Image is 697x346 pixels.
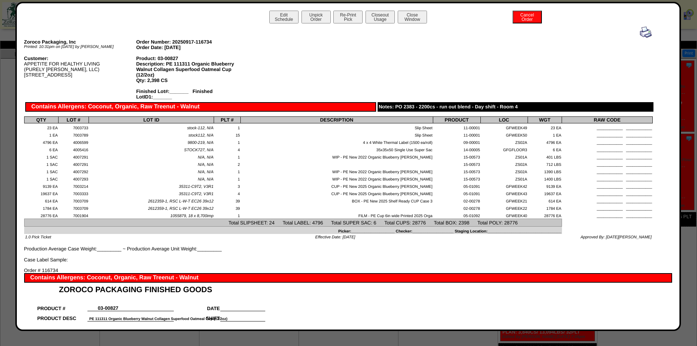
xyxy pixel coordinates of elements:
[214,204,240,211] td: 39
[433,167,480,175] td: 15-00573
[179,185,214,189] span: 35311-C9T2, V3R1
[433,160,480,167] td: 15-00573
[433,123,480,131] td: 11-00001
[188,133,213,138] span: stock112, N/A
[214,189,240,197] td: 4
[58,197,89,204] td: 7003709
[301,11,331,23] button: UnpickOrder
[58,123,89,131] td: 7003733
[198,163,214,167] span: N/A, N/A
[214,160,240,167] td: 2
[58,138,89,145] td: 4006599
[562,145,653,153] td: ____________ ____________
[174,311,220,321] td: SHIFT
[214,197,240,204] td: 39
[58,167,89,175] td: 4007292
[24,160,58,167] td: 1 SAC
[433,131,480,138] td: 11-00001
[562,138,653,145] td: ____________ ____________
[528,189,562,197] td: 19637 EA
[58,117,89,123] th: LOT #
[136,78,248,83] div: Qty: 2,398 CS
[562,123,653,131] td: ____________ ____________
[528,182,562,189] td: 9139 EA
[198,177,214,182] span: N/A, N/A
[25,102,376,112] div: Contains Allergens: Coconut, Organic, Raw Treenut - Walnut
[24,26,653,263] div: Production Average Case Weight:_________ ~ Production Average Unit Weight:_________ Case Label Sa...
[433,189,480,197] td: 05-01091
[528,138,562,145] td: 4796 EA
[24,189,58,197] td: 19637 EA
[214,182,240,189] td: 3
[174,301,220,311] td: DATE
[240,211,433,219] td: FILM - PE Cup 6in wide Printed 2025 Orga
[136,89,248,100] div: Finished Lot#:_______ Finished LotID1:_______
[24,56,136,78] div: APPETITE FOR HEALTHY LIVING (PURELY [PERSON_NAME], LLC) [STREET_ADDRESS]
[214,138,240,145] td: 1
[433,204,480,211] td: 02-00278
[214,175,240,182] td: 1
[433,197,480,204] td: 02-00278
[480,160,528,167] td: ZS02A
[136,39,248,45] div: Order Number: 20250917-116734
[433,138,480,145] td: 09-00001
[214,123,240,131] td: 1
[58,204,89,211] td: 7003709
[433,117,480,123] th: PRODUCT
[562,117,653,123] th: RAW CODE
[184,148,214,152] span: STOCK727, N/A
[214,211,240,219] td: 1
[25,235,51,239] span: 1.0 Pick Ticket
[480,153,528,160] td: ZS01A
[480,131,528,138] td: GFWEEK50
[24,153,58,160] td: 1 SAC
[24,197,58,204] td: 614 EA
[136,45,248,50] div: Order Date: [DATE]
[528,123,562,131] td: 23 EA
[87,301,128,311] td: 03-00827
[480,117,528,123] th: LOC
[89,317,228,321] font: PE 111311 Organic Blueberry Walnut Collagen Superfood Oatmeal Cup (12/2oz)
[198,155,214,160] span: N/A, N/A
[37,283,265,294] td: ZOROCO PACKAGING FINISHED GOODS
[24,219,562,227] td: Total SLIPSHEET: 24 Total LABEL: 4796 Total SUPER SAC: 6 Total CUPS: 28776 Total BOX: 2398 Total ...
[24,131,58,138] td: 1 EA
[214,117,240,123] th: PLT #
[58,189,89,197] td: 7003333
[398,11,427,23] button: CloseWindow
[513,11,542,23] button: CancelOrder
[480,175,528,182] td: ZS01A
[24,167,58,175] td: 1 SAC
[24,175,58,182] td: 1 SAC
[37,301,88,311] td: PRODUCT #
[179,192,214,196] span: 35311-C9T2, V3R1
[136,61,248,78] div: Description: PE 111311 Organic Blueberry Walnut Collagen Superfood Oatmeal Cup (12/2oz)
[240,182,433,189] td: CUP - PE New 2025 Organic Blueberry [PERSON_NAME]
[433,175,480,182] td: 15-00573
[24,39,136,45] div: Zoroco Packaging, Inc
[198,170,214,174] span: N/A, N/A
[480,145,528,153] td: GFGFLOOR3
[24,211,58,219] td: 28776 EA
[433,182,480,189] td: 05-01091
[528,211,562,219] td: 28776 EA
[240,153,433,160] td: WIP - PE New 2022 Organic Blueberry [PERSON_NAME]
[562,197,653,204] td: ____________ ____________
[562,189,653,197] td: ____________ ____________
[240,189,433,197] td: CUP - PE New 2025 Organic Blueberry [PERSON_NAME]
[480,211,528,219] td: GFWEEK40
[240,197,433,204] td: BOX - PE New 2025 Shelf Ready CUP Case 3
[581,235,652,239] span: Approved By: [DATE][PERSON_NAME]
[640,26,652,38] img: print.gif
[562,204,653,211] td: ____________ ____________
[433,145,480,153] td: 14-00005
[24,145,58,153] td: 6 EA
[562,167,653,175] td: ____________ ____________
[214,131,240,138] td: 15
[528,131,562,138] td: 1 EA
[24,117,58,123] th: QTY
[480,197,528,204] td: GFWEEK21
[214,167,240,175] td: 1
[562,175,653,182] td: ____________ ____________
[24,123,58,131] td: 23 EA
